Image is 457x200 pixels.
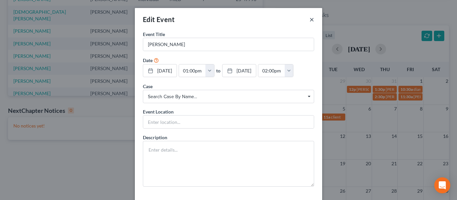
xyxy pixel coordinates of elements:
[216,67,220,74] label: to
[309,15,314,23] button: ×
[143,108,174,115] label: Event Location
[143,134,167,141] label: Description
[143,90,314,103] span: Select box activate
[222,64,256,77] a: [DATE]
[143,116,314,128] input: Enter location...
[143,15,175,23] span: Edit Event
[143,64,177,77] a: [DATE]
[143,38,314,51] input: Enter event name...
[143,57,153,64] label: Date
[143,31,165,37] span: Event Title
[258,64,285,77] input: -- : --
[179,64,206,77] input: -- : --
[148,93,309,100] span: Search case by name...
[143,83,153,90] label: Case
[434,177,450,193] div: Open Intercom Messenger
